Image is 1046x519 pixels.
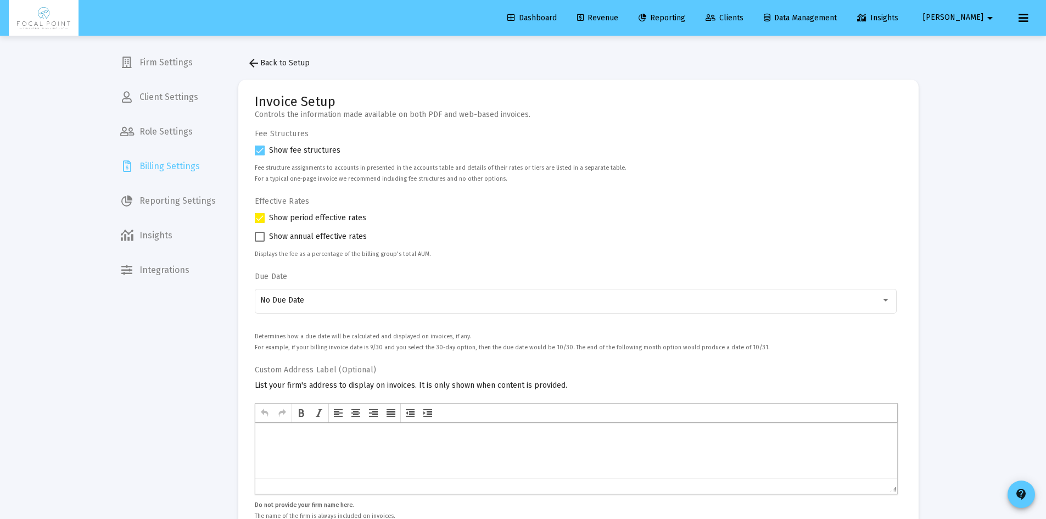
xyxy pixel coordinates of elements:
mat-icon: contact_support [1015,488,1028,501]
span: No Due Date [260,295,304,305]
p: Displays the fee as a percentage of the billing group's total AUM. [255,249,897,260]
a: Dashboard [499,7,566,29]
button: [PERSON_NAME] [910,7,1010,29]
div: Align center [348,405,364,421]
a: Clients [697,7,752,29]
a: Firm Settings [111,49,225,76]
a: Insights [848,7,907,29]
a: Reporting Settings [111,188,225,214]
a: Integrations [111,257,225,283]
span: Insights [857,13,898,23]
div: Align left [330,405,346,421]
span: Revenue [577,13,618,23]
span: Show fee structures [269,144,340,157]
p: List your firm's address to display on invoices. It is only shown when content is provided. [255,380,897,391]
a: Role Settings [111,119,225,145]
label: Fee Structures [255,129,891,138]
span: Back to Setup [247,58,310,68]
a: Insights [111,222,225,249]
div: Bold [293,405,310,421]
label: Effective Rates [255,197,891,206]
b: Do not provide your firm name here [255,501,353,509]
button: Back to Setup [238,52,318,74]
label: Due Date [255,272,891,281]
span: Reporting [639,13,685,23]
a: Billing Settings [111,153,225,180]
a: Data Management [755,7,846,29]
span: [PERSON_NAME] [923,13,983,23]
p: Fee structure assignments to accounts in presented in the accounts table and details of their rat... [255,163,897,185]
mat-icon: arrow_drop_down [983,7,997,29]
span: Data Management [764,13,837,23]
label: Custom Address Label (Optional) [255,365,891,375]
a: Revenue [568,7,627,29]
div: Justify [383,405,399,421]
iframe: Rich Text Area. Press ALT-F9 for menu. Press ALT-F10 for toolbar. Press ALT-0 for help [255,423,897,478]
mat-card-title: Invoice Setup [255,96,530,107]
div: Increase indent [419,405,436,421]
div: Redo [274,405,290,421]
div: Italic [311,405,327,421]
div: Decrease indent [402,405,418,421]
img: Dashboard [17,7,70,29]
span: Show period effective rates [269,211,366,225]
p: Determines how a due date will be calculated and displayed on invoices, if any. For example, if y... [255,331,897,353]
span: Show annual effective rates [269,230,367,243]
mat-icon: arrow_back [247,57,260,70]
div: Align right [365,405,382,421]
span: Dashboard [507,13,557,23]
a: Reporting [630,7,694,29]
a: Client Settings [111,84,225,110]
mat-card-subtitle: Controls the information made available on both PDF and web-based invoices. [255,109,530,120]
span: Clients [706,13,743,23]
div: Undo [256,405,273,421]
